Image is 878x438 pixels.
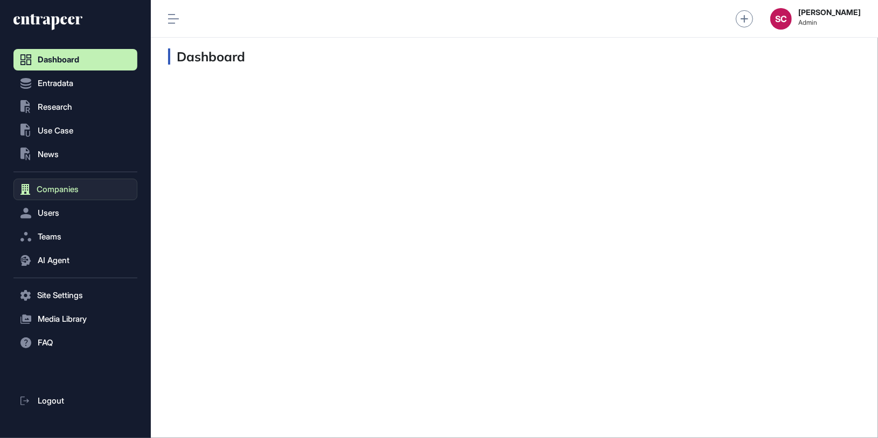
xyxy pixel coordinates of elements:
span: Users [38,209,59,217]
strong: [PERSON_NAME] [798,8,861,17]
span: Research [38,103,72,111]
a: Dashboard [13,49,137,70]
span: Admin [798,19,861,26]
button: Entradata [13,73,137,94]
span: Teams [38,232,61,241]
span: Site Settings [37,291,83,300]
span: News [38,150,59,159]
button: News [13,144,137,165]
span: Entradata [38,79,73,88]
span: FAQ [38,338,53,347]
button: FAQ [13,332,137,354]
button: Research [13,96,137,118]
button: Teams [13,226,137,248]
span: Logout [38,397,64,405]
button: Site Settings [13,285,137,306]
span: Dashboard [38,55,79,64]
button: Companies [13,179,137,200]
h3: Dashboard [168,48,245,65]
button: Users [13,202,137,224]
button: Use Case [13,120,137,142]
span: AI Agent [38,256,69,265]
span: Media Library [38,315,87,323]
span: Use Case [38,126,73,135]
button: AI Agent [13,250,137,271]
span: Companies [37,185,79,194]
button: Media Library [13,308,137,330]
button: SC [770,8,792,30]
a: Logout [13,390,137,412]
